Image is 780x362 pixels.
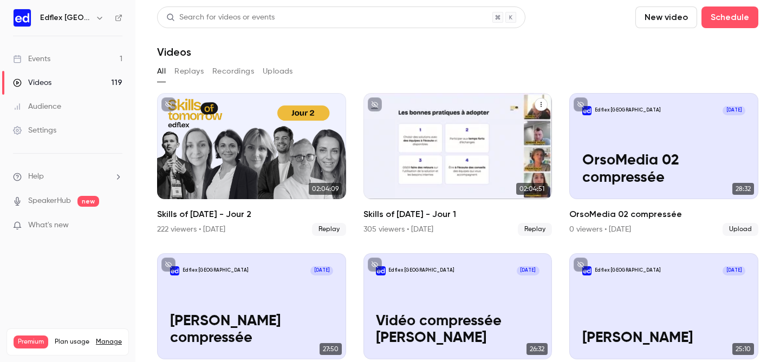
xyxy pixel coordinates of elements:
[569,208,758,221] h2: OrsoMedia 02 compressée
[569,224,631,235] div: 0 viewers • [DATE]
[55,338,89,346] span: Plan usage
[701,6,758,28] button: Schedule
[28,195,71,207] a: SpeakerHub
[595,107,660,114] p: Edflex [GEOGRAPHIC_DATA]
[13,77,51,88] div: Videos
[723,223,758,236] span: Upload
[363,224,433,235] div: 305 viewers • [DATE]
[732,343,754,355] span: 25:10
[582,152,746,186] p: OrsoMedia 02 compressée
[157,45,191,58] h1: Videos
[157,93,346,236] li: Skills of Tomorrow - Jour 2
[157,208,346,221] h2: Skills of [DATE] - Jour 2
[13,171,122,182] li: help-dropdown-opener
[635,6,697,28] button: New video
[574,97,588,111] button: unpublished
[77,196,99,207] span: new
[157,224,225,235] div: 222 viewers • [DATE]
[569,93,758,236] li: OrsoMedia 02 compressée
[28,220,69,231] span: What's new
[263,63,293,80] button: Uploads
[157,63,166,80] button: All
[376,313,539,347] p: Vidéo compressée [PERSON_NAME]
[363,93,552,236] li: Skills of Tomorrow - Jour 1
[363,208,552,221] h2: Skills of [DATE] - Jour 1
[161,258,175,272] button: unpublished
[13,125,56,136] div: Settings
[157,6,758,356] section: Videos
[161,97,175,111] button: unpublished
[96,338,122,346] a: Manage
[569,93,758,236] a: OrsoMedia 02 compresséeEdflex [GEOGRAPHIC_DATA][DATE]OrsoMedia 02 compressée28:32OrsoMedia 02 c...
[157,93,346,236] a: 02:04:09Skills of [DATE] - Jour 2222 viewers • [DATE]Replay
[13,101,61,112] div: Audience
[212,63,254,80] button: Recordings
[320,343,342,355] span: 27:50
[170,313,334,347] p: [PERSON_NAME] compressée
[310,266,333,275] span: [DATE]
[723,266,745,275] span: [DATE]
[723,106,745,115] span: [DATE]
[368,258,382,272] button: unpublished
[526,343,548,355] span: 26:32
[518,223,552,236] span: Replay
[166,12,275,23] div: Search for videos or events
[595,267,660,274] p: Edflex [GEOGRAPHIC_DATA]
[174,63,204,80] button: Replays
[732,183,754,195] span: 28:32
[183,267,248,274] p: Edflex [GEOGRAPHIC_DATA]
[14,335,48,348] span: Premium
[516,183,548,195] span: 02:04:51
[574,258,588,272] button: unpublished
[40,12,91,23] h6: Edflex [GEOGRAPHIC_DATA]
[517,266,539,275] span: [DATE]
[309,183,342,195] span: 02:04:09
[388,267,454,274] p: Edflex [GEOGRAPHIC_DATA]
[368,97,382,111] button: unpublished
[13,54,50,64] div: Events
[14,9,31,27] img: Edflex France
[28,171,44,182] span: Help
[312,223,346,236] span: Replay
[582,330,746,347] p: [PERSON_NAME]
[363,93,552,236] a: 02:04:51Skills of [DATE] - Jour 1305 viewers • [DATE]Replay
